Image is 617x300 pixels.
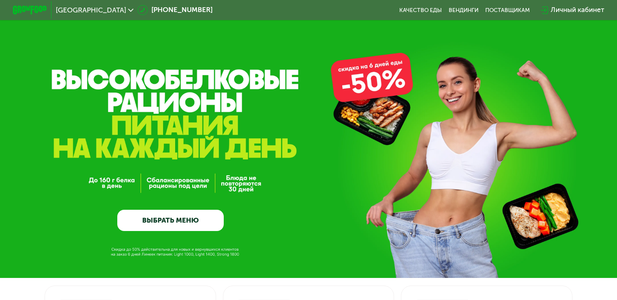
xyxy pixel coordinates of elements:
[449,7,478,14] a: Вендинги
[56,7,126,14] span: [GEOGRAPHIC_DATA]
[117,210,224,231] a: ВЫБРАТЬ МЕНЮ
[137,5,212,15] a: [PHONE_NUMBER]
[399,7,442,14] a: Качество еды
[485,7,530,14] div: поставщикам
[551,5,604,15] div: Личный кабинет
